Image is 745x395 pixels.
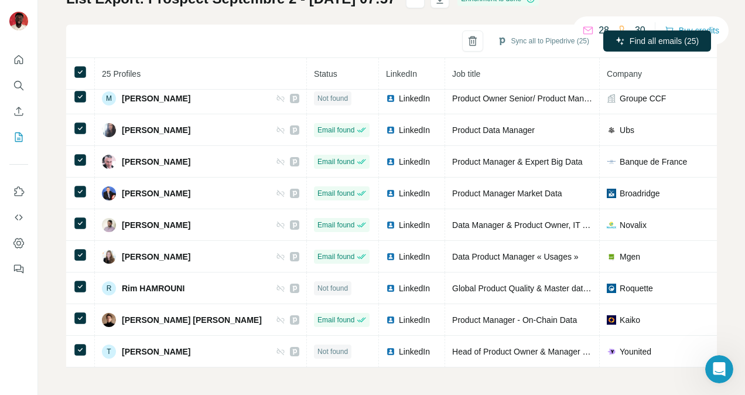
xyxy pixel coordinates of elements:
[705,355,733,383] iframe: Intercom live chat
[620,282,653,294] span: Roquette
[122,93,190,104] span: [PERSON_NAME]
[386,94,395,103] img: LinkedIn logo
[603,30,711,52] button: Find all emails (25)
[9,12,28,30] img: Avatar
[102,313,116,327] img: Avatar
[102,250,116,264] img: Avatar
[386,69,417,79] span: LinkedIn
[317,346,348,357] span: Not found
[102,91,116,105] div: M
[9,49,28,70] button: Quick start
[102,281,116,295] div: R
[317,125,354,135] span: Email found
[102,186,116,200] img: Avatar
[317,156,354,167] span: Email found
[399,282,430,294] span: LinkedIn
[122,188,190,199] span: [PERSON_NAME]
[317,188,354,199] span: Email found
[122,219,190,231] span: [PERSON_NAME]
[102,345,116,359] div: T
[452,347,644,356] span: Head of Product Owner & Manager - Finance & Data
[452,69,480,79] span: Job title
[607,347,616,356] img: company-logo
[317,93,348,104] span: Not found
[317,220,354,230] span: Email found
[620,219,647,231] span: Novalix
[399,188,430,199] span: LinkedIn
[452,315,577,325] span: Product Manager - On-Chain Data
[122,156,190,168] span: [PERSON_NAME]
[452,94,620,103] span: Product Owner Senior/ Product Manager Data
[620,314,640,326] span: Kaiko
[102,218,116,232] img: Avatar
[599,23,609,38] p: 28
[9,181,28,202] button: Use Surfe on LinkedIn
[607,284,616,293] img: company-logo
[314,69,337,79] span: Status
[122,251,190,263] span: [PERSON_NAME]
[399,346,430,357] span: LinkedIn
[399,251,430,263] span: LinkedIn
[452,189,562,198] span: Product Manager Market Data
[607,189,616,198] img: company-logo
[452,284,622,293] span: Global Product Quality & Master data Manager
[665,22,719,39] button: Buy credits
[386,157,395,166] img: LinkedIn logo
[122,124,190,136] span: [PERSON_NAME]
[607,157,616,166] img: company-logo
[607,220,616,230] img: company-logo
[317,283,348,294] span: Not found
[607,125,616,135] img: company-logo
[607,315,616,325] img: company-logo
[122,314,262,326] span: [PERSON_NAME] [PERSON_NAME]
[9,101,28,122] button: Enrich CSV
[386,315,395,325] img: LinkedIn logo
[620,188,660,199] span: Broadridge
[9,258,28,280] button: Feedback
[489,32,597,50] button: Sync all to Pipedrive (25)
[620,93,666,104] span: Groupe CCF
[452,125,535,135] span: Product Data Manager
[9,207,28,228] button: Use Surfe API
[102,155,116,169] img: Avatar
[620,251,640,263] span: Mgen
[386,284,395,293] img: LinkedIn logo
[620,124,634,136] span: Ubs
[386,252,395,261] img: LinkedIn logo
[607,69,642,79] span: Company
[452,157,583,166] span: Product Manager & Expert Big Data
[399,124,430,136] span: LinkedIn
[607,252,616,261] img: company-logo
[9,75,28,96] button: Search
[386,220,395,230] img: LinkedIn logo
[452,252,579,261] span: Data Product Manager « Usages »
[635,23,645,38] p: 30
[386,125,395,135] img: LinkedIn logo
[620,346,651,357] span: Younited
[386,189,395,198] img: LinkedIn logo
[399,93,430,104] span: LinkedIn
[102,69,141,79] span: 25 Profiles
[122,346,190,357] span: [PERSON_NAME]
[399,219,430,231] span: LinkedIn
[9,233,28,254] button: Dashboard
[386,347,395,356] img: LinkedIn logo
[399,314,430,326] span: LinkedIn
[102,123,116,137] img: Avatar
[452,220,631,230] span: Data Manager & Product Owner, IT Development
[317,315,354,325] span: Email found
[399,156,430,168] span: LinkedIn
[620,156,687,168] span: Banque de France
[122,282,184,294] span: Rim HAMROUNI
[9,127,28,148] button: My lists
[630,35,699,47] span: Find all emails (25)
[317,251,354,262] span: Email found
